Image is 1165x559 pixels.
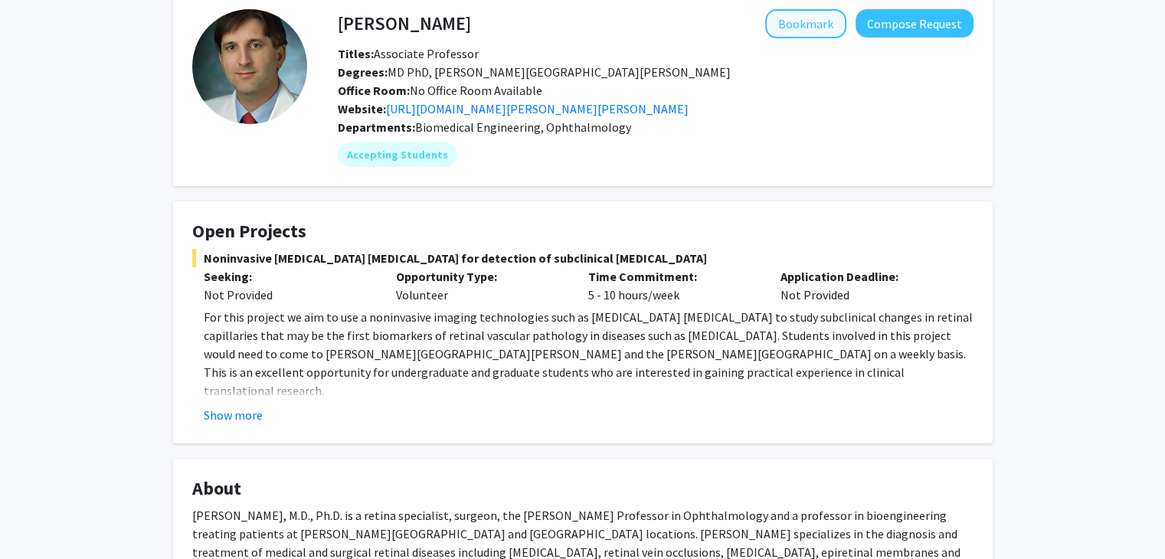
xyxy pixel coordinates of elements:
button: Add Amir Kashani to Bookmarks [765,9,846,38]
div: Volunteer [385,267,577,304]
div: Not Provided [204,286,373,304]
b: Titles: [338,46,374,61]
img: Profile Picture [192,9,307,124]
b: Degrees: [338,64,388,80]
h4: [PERSON_NAME] [338,9,471,38]
span: Noninvasive [MEDICAL_DATA] [MEDICAL_DATA] for detection of subclinical [MEDICAL_DATA] [192,249,974,267]
h4: Open Projects [192,221,974,243]
b: Office Room: [338,83,410,98]
p: Opportunity Type: [396,267,565,286]
b: Website: [338,101,386,116]
iframe: Chat [11,490,65,548]
span: No Office Room Available [338,83,542,98]
mat-chip: Accepting Students [338,142,457,167]
div: Not Provided [769,267,961,304]
button: Show more [204,406,263,424]
p: Seeking: [204,267,373,286]
p: Application Deadline: [780,267,950,286]
b: Departments: [338,119,415,135]
p: For this project we aim to use a noninvasive imaging technologies such as [MEDICAL_DATA] [MEDICAL... [204,308,974,400]
span: MD PhD, [PERSON_NAME][GEOGRAPHIC_DATA][PERSON_NAME] [338,64,731,80]
div: 5 - 10 hours/week [577,267,769,304]
span: Associate Professor [338,46,479,61]
a: Opens in a new tab [386,101,689,116]
span: Biomedical Engineering, Ophthalmology [415,119,631,135]
button: Compose Request to Amir Kashani [856,9,974,38]
p: Time Commitment: [588,267,758,286]
h4: About [192,478,974,500]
